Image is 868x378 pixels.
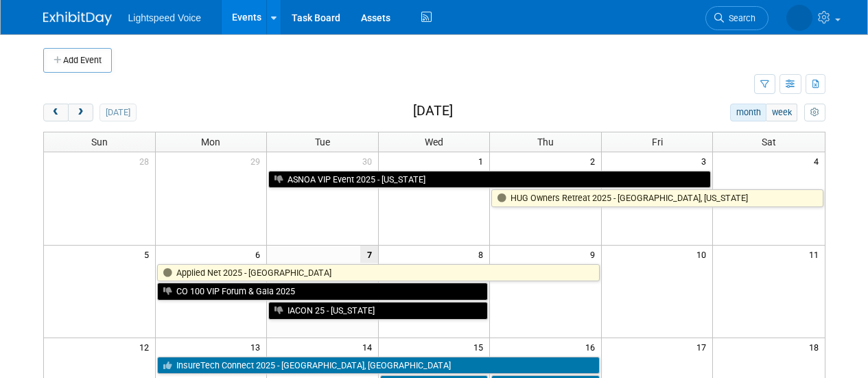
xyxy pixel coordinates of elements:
[43,104,69,121] button: prev
[43,48,112,73] button: Add Event
[249,152,266,169] span: 29
[138,338,155,355] span: 12
[360,246,378,263] span: 7
[589,246,601,263] span: 9
[315,137,330,147] span: Tue
[700,152,712,169] span: 3
[808,246,825,263] span: 11
[361,152,378,169] span: 30
[584,338,601,355] span: 16
[766,104,797,121] button: week
[99,104,136,121] button: [DATE]
[491,189,823,207] a: HUG Owners Retreat 2025 - [GEOGRAPHIC_DATA], [US_STATE]
[472,338,489,355] span: 15
[43,12,112,25] img: ExhibitDay
[808,338,825,355] span: 18
[589,152,601,169] span: 2
[68,104,93,121] button: next
[477,246,489,263] span: 8
[268,302,488,320] a: IACON 25 - [US_STATE]
[201,137,220,147] span: Mon
[361,338,378,355] span: 14
[249,338,266,355] span: 13
[413,104,453,119] h2: [DATE]
[537,137,554,147] span: Thu
[652,137,663,147] span: Fri
[128,12,202,23] span: Lightspeed Voice
[268,171,711,189] a: ASNOA VIP Event 2025 - [US_STATE]
[425,137,443,147] span: Wed
[812,152,825,169] span: 4
[730,104,766,121] button: month
[254,246,266,263] span: 6
[157,283,489,300] a: CO 100 VIP Forum & Gala 2025
[657,13,688,23] span: Search
[157,357,600,375] a: InsureTech Connect 2025 - [GEOGRAPHIC_DATA], [GEOGRAPHIC_DATA]
[762,137,776,147] span: Sat
[810,108,819,117] i: Personalize Calendar
[157,264,600,282] a: Applied Net 2025 - [GEOGRAPHIC_DATA]
[695,338,712,355] span: 17
[695,246,712,263] span: 10
[143,246,155,263] span: 5
[804,104,825,121] button: myCustomButton
[719,8,812,23] img: Alexis Snowbarger
[91,137,108,147] span: Sun
[477,152,489,169] span: 1
[138,152,155,169] span: 28
[638,6,701,30] a: Search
